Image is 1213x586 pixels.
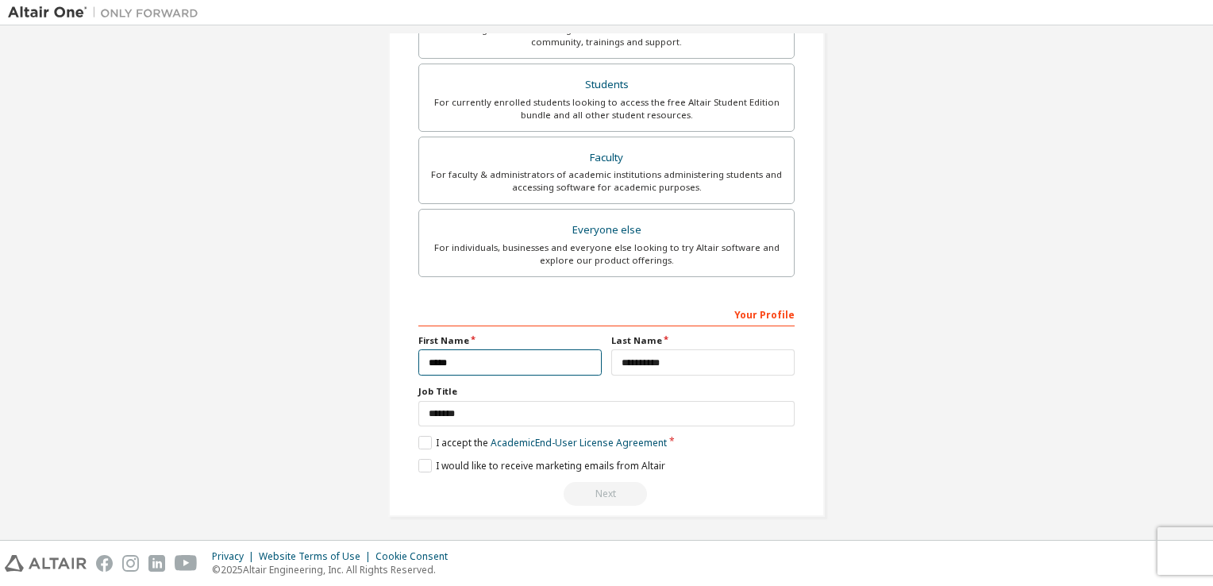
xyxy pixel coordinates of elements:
[418,385,795,398] label: Job Title
[611,334,795,347] label: Last Name
[212,550,259,563] div: Privacy
[491,436,667,449] a: Academic End-User License Agreement
[8,5,206,21] img: Altair One
[429,219,784,241] div: Everyone else
[418,459,665,472] label: I would like to receive marketing emails from Altair
[429,23,784,48] div: For existing customers looking to access software downloads, HPC resources, community, trainings ...
[212,563,457,576] p: © 2025 Altair Engineering, Inc. All Rights Reserved.
[418,436,667,449] label: I accept the
[429,74,784,96] div: Students
[429,147,784,169] div: Faculty
[418,301,795,326] div: Your Profile
[418,482,795,506] div: Read and acccept EULA to continue
[429,241,784,267] div: For individuals, businesses and everyone else looking to try Altair software and explore our prod...
[418,334,602,347] label: First Name
[175,555,198,572] img: youtube.svg
[375,550,457,563] div: Cookie Consent
[429,96,784,121] div: For currently enrolled students looking to access the free Altair Student Edition bundle and all ...
[429,168,784,194] div: For faculty & administrators of academic institutions administering students and accessing softwa...
[96,555,113,572] img: facebook.svg
[148,555,165,572] img: linkedin.svg
[122,555,139,572] img: instagram.svg
[259,550,375,563] div: Website Terms of Use
[5,555,87,572] img: altair_logo.svg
